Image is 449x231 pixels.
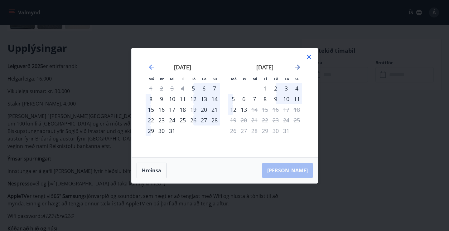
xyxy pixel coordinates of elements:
div: 14 [209,94,220,104]
div: 12 [188,94,199,104]
td: Choose mánudagur, 29. desember 2025 as your check-in date. It’s available. [146,125,156,136]
td: Choose fimmtudagur, 8. janúar 2026 as your check-in date. It’s available. [260,94,270,104]
td: Not available. mánudagur, 26. janúar 2026 [228,125,239,136]
small: Fö [191,76,196,81]
div: 11 [292,94,302,104]
div: 11 [177,94,188,104]
div: 7 [249,94,260,104]
small: La [202,76,206,81]
td: Choose laugardagur, 6. desember 2025 as your check-in date. It’s available. [199,83,209,94]
td: Not available. þriðjudagur, 20. janúar 2026 [239,115,249,125]
td: Not available. miðvikudagur, 3. desember 2025 [167,83,177,94]
small: Þr [160,76,164,81]
td: Choose föstudagur, 5. desember 2025 as your check-in date. It’s available. [188,83,199,94]
div: 6 [199,83,209,94]
div: 7 [209,83,220,94]
div: Aðeins innritun í boði [188,83,199,94]
small: Fö [274,76,278,81]
td: Not available. þriðjudagur, 27. janúar 2026 [239,125,249,136]
td: Choose miðvikudagur, 31. desember 2025 as your check-in date. It’s available. [167,125,177,136]
td: Choose föstudagur, 26. desember 2025 as your check-in date. It’s available. [188,115,199,125]
div: 21 [209,104,220,115]
div: 10 [167,94,177,104]
td: Choose sunnudagur, 28. desember 2025 as your check-in date. It’s available. [209,115,220,125]
div: 15 [146,104,156,115]
div: 13 [239,104,249,115]
small: Fi [264,76,267,81]
td: Choose laugardagur, 20. desember 2025 as your check-in date. It’s available. [199,104,209,115]
div: 3 [281,83,292,94]
td: Not available. laugardagur, 24. janúar 2026 [281,115,292,125]
div: 5 [228,94,239,104]
div: Move backward to switch to the previous month. [148,63,155,71]
td: Choose sunnudagur, 21. desember 2025 as your check-in date. It’s available. [209,104,220,115]
td: Choose þriðjudagur, 23. desember 2025 as your check-in date. It’s available. [156,115,167,125]
div: 10 [281,94,292,104]
div: 27 [199,115,209,125]
td: Choose föstudagur, 19. desember 2025 as your check-in date. It’s available. [188,104,199,115]
div: 8 [260,94,270,104]
td: Not available. sunnudagur, 18. janúar 2026 [292,104,302,115]
td: Not available. mánudagur, 19. janúar 2026 [228,115,239,125]
small: Su [295,76,300,81]
td: Not available. föstudagur, 30. janúar 2026 [270,125,281,136]
td: Choose miðvikudagur, 7. janúar 2026 as your check-in date. It’s available. [249,94,260,104]
small: Mi [253,76,257,81]
td: Choose þriðjudagur, 6. janúar 2026 as your check-in date. It’s available. [239,94,249,104]
div: 8 [146,94,156,104]
td: Not available. miðvikudagur, 21. janúar 2026 [249,115,260,125]
button: Hreinsa [137,163,167,178]
td: Not available. fimmtudagur, 29. janúar 2026 [260,125,270,136]
div: 2 [270,83,281,94]
small: Má [231,76,237,81]
td: Not available. þriðjudagur, 2. desember 2025 [156,83,167,94]
small: La [285,76,289,81]
div: 24 [167,115,177,125]
td: Choose fimmtudagur, 1. janúar 2026 as your check-in date. It’s available. [260,83,270,94]
div: 17 [167,104,177,115]
td: Choose miðvikudagur, 17. desember 2025 as your check-in date. It’s available. [167,104,177,115]
td: Not available. laugardagur, 31. janúar 2026 [281,125,292,136]
div: 9 [270,94,281,104]
td: Choose mánudagur, 15. desember 2025 as your check-in date. It’s available. [146,104,156,115]
td: Not available. föstudagur, 16. janúar 2026 [270,104,281,115]
div: 19 [188,104,199,115]
td: Choose þriðjudagur, 30. desember 2025 as your check-in date. It’s available. [156,125,167,136]
div: 16 [156,104,167,115]
td: Choose sunnudagur, 11. janúar 2026 as your check-in date. It’s available. [292,94,302,104]
div: 29 [146,125,156,136]
td: Choose fimmtudagur, 25. desember 2025 as your check-in date. It’s available. [177,115,188,125]
td: Choose fimmtudagur, 18. desember 2025 as your check-in date. It’s available. [177,104,188,115]
div: 20 [199,104,209,115]
div: 9 [156,94,167,104]
td: Not available. fimmtudagur, 22. janúar 2026 [260,115,270,125]
td: Choose fimmtudagur, 11. desember 2025 as your check-in date. It’s available. [177,94,188,104]
small: Su [213,76,217,81]
td: Choose þriðjudagur, 16. desember 2025 as your check-in date. It’s available. [156,104,167,115]
td: Not available. fimmtudagur, 4. desember 2025 [177,83,188,94]
td: Choose þriðjudagur, 13. janúar 2026 as your check-in date. It’s available. [239,104,249,115]
td: Choose föstudagur, 2. janúar 2026 as your check-in date. It’s available. [270,83,281,94]
div: 28 [209,115,220,125]
td: Choose laugardagur, 27. desember 2025 as your check-in date. It’s available. [199,115,209,125]
strong: [DATE] [174,63,191,71]
td: Choose mánudagur, 22. desember 2025 as your check-in date. It’s available. [146,115,156,125]
td: Not available. sunnudagur, 25. janúar 2026 [292,115,302,125]
td: Not available. miðvikudagur, 28. janúar 2026 [249,125,260,136]
td: Choose sunnudagur, 14. desember 2025 as your check-in date. It’s available. [209,94,220,104]
div: 18 [177,104,188,115]
td: Choose föstudagur, 9. janúar 2026 as your check-in date. It’s available. [270,94,281,104]
div: 25 [177,115,188,125]
div: Calendar [139,56,310,150]
div: 26 [188,115,199,125]
div: 22 [146,115,156,125]
small: Fi [181,76,185,81]
div: 4 [292,83,302,94]
td: Not available. mánudagur, 1. desember 2025 [146,83,156,94]
td: Choose sunnudagur, 7. desember 2025 as your check-in date. It’s available. [209,83,220,94]
td: Choose mánudagur, 5. janúar 2026 as your check-in date. It’s available. [228,94,239,104]
div: 6 [239,94,249,104]
td: Not available. föstudagur, 23. janúar 2026 [270,115,281,125]
div: 31 [167,125,177,136]
td: Choose laugardagur, 3. janúar 2026 as your check-in date. It’s available. [281,83,292,94]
